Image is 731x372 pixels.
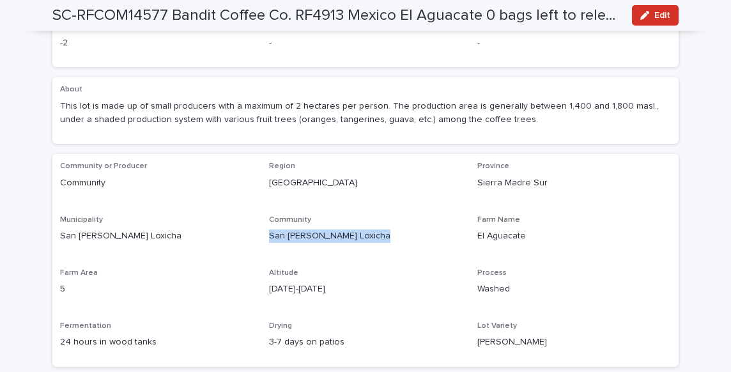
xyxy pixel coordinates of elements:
p: Sierra Madre Sur [477,176,671,190]
p: San [PERSON_NAME] Loxicha [269,229,463,243]
span: Fermentation [60,322,111,330]
p: [PERSON_NAME] [477,336,671,349]
p: San [PERSON_NAME] Loxicha [60,229,254,243]
button: Edit [632,5,679,26]
p: [DATE]-[DATE] [269,283,463,296]
span: Process [477,269,507,277]
p: [GEOGRAPHIC_DATA] [269,176,463,190]
p: This lot is made up of small producers with a maximum of 2 hectares per person. The production ar... [60,100,671,127]
span: Drying [269,322,292,330]
span: Lot Variety [477,322,517,330]
span: Region [269,162,295,170]
span: Edit [654,11,670,20]
p: Washed [477,283,671,296]
span: Altitude [269,269,298,277]
span: Province [477,162,509,170]
span: Farm Area [60,269,98,277]
span: Community [269,216,311,224]
p: -2 [60,36,254,50]
p: - [269,36,463,50]
span: Farm Name [477,216,520,224]
span: About [60,86,82,93]
p: 3-7 days on patios [269,336,463,349]
h2: SC-RFCOM14577 Bandit Coffee Co. RF4913 Mexico El Aguacate 0 bags left to release [52,6,622,25]
p: Community [60,176,254,190]
p: - [477,36,671,50]
p: 24 hours in wood tanks [60,336,254,349]
p: 5 [60,283,254,296]
p: El Aguacate [477,229,671,243]
span: Community or Producer [60,162,147,170]
span: Municipality [60,216,103,224]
